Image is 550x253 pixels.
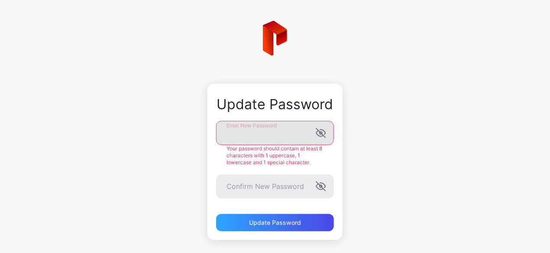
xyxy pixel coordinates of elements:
[216,121,334,145] input: Enter New Password
[216,97,334,112] div: Update Password
[316,181,326,191] button: Confirm New Password
[216,145,334,166] div: Your password should contain at least 8 characters with 1 uppercase, 1 lowercase and 1 special ch...
[216,175,334,199] input: Confirm New Password
[249,219,301,226] div: Update Password
[216,214,334,231] button: Update Password
[316,128,326,138] button: Enter New Password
